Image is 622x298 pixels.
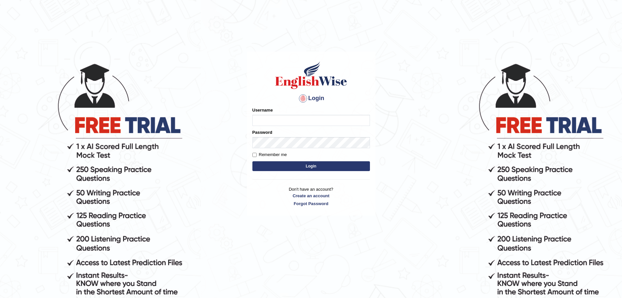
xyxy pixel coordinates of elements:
button: Login [252,161,370,171]
a: Create an account [252,193,370,199]
label: Password [252,129,272,135]
img: Logo of English Wise sign in for intelligent practice with AI [274,61,348,90]
h4: Login [252,93,370,104]
a: Forgot Password [252,201,370,207]
label: Remember me [252,151,287,158]
label: Username [252,107,273,113]
input: Remember me [252,153,257,157]
p: Don't have an account? [252,186,370,206]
